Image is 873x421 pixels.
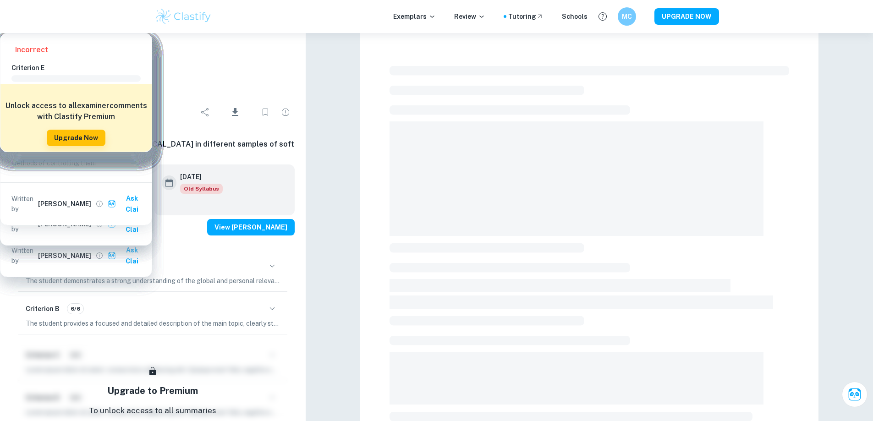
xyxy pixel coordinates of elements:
[93,249,106,262] button: View full profile
[276,103,295,121] div: Report issue
[562,11,587,22] a: Schools
[15,44,48,55] h6: Incorrect
[180,184,223,194] span: Old Syllabus
[11,246,36,266] p: Written by
[106,242,148,269] button: Ask Clai
[15,239,291,253] h5: Examiner's summary
[621,11,632,22] h6: MC
[393,11,436,22] p: Exemplars
[216,100,254,124] div: Download
[11,194,36,214] p: Written by
[26,276,280,286] p: The student demonstrates a strong understanding of the global and personal relevance of their cho...
[26,304,60,314] h6: Criterion B
[11,63,148,73] h6: Criterion E
[196,103,214,121] div: Share
[26,318,280,328] p: The student provides a focused and detailed description of the main topic, clearly stating the ai...
[454,11,485,22] p: Review
[207,219,295,235] button: View [PERSON_NAME]
[180,184,223,194] div: Starting from the May 2025 session, the Chemistry IA requirements have changed. It's OK to refer ...
[67,305,83,313] span: 6/6
[842,382,868,407] button: Ask Clai
[154,7,213,26] img: Clastify logo
[654,8,719,25] button: UPGRADE NOW
[89,405,216,417] p: To unlock access to all summaries
[11,139,295,161] h6: Determining the concentration of [MEDICAL_DATA] in different samples of soft drinks
[38,199,91,209] h6: [PERSON_NAME]
[107,384,198,398] h5: Upgrade to Premium
[256,103,275,121] div: Bookmark
[180,172,215,182] h6: [DATE]
[106,190,148,218] button: Ask Clai
[618,7,636,26] button: MC
[5,100,147,122] h6: Unlock access to all examiner comments with Clastify Premium
[108,252,116,260] img: clai.svg
[93,197,106,210] button: View full profile
[108,200,116,208] img: clai.svg
[595,9,610,24] button: Help and Feedback
[47,130,105,146] button: Upgrade Now
[38,251,91,261] h6: [PERSON_NAME]
[508,11,544,22] a: Tutoring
